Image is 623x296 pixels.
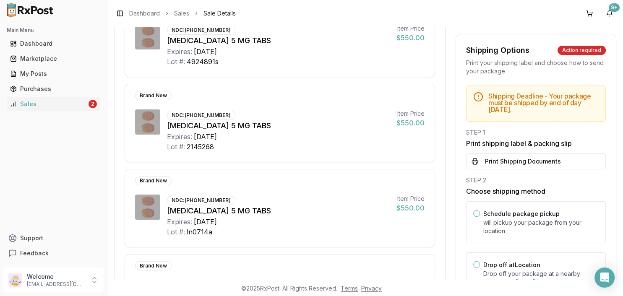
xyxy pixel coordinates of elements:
div: 9+ [609,3,620,12]
h3: Print shipping label & packing slip [466,138,606,148]
div: STEP 1 [466,128,606,137]
div: 4924891s [187,57,219,67]
div: Lot #: [167,57,185,67]
div: Sales [10,100,87,108]
div: Expires: [167,217,192,227]
a: Sales [174,9,189,18]
div: NDC: [PHONE_NUMBER] [167,111,235,120]
div: Item Price [396,24,425,33]
div: [DATE] [194,47,217,57]
img: RxPost Logo [3,3,57,17]
div: $550.00 [396,33,425,43]
div: Item Price [396,109,425,118]
div: Marketplace [10,55,97,63]
button: Feedback [3,246,104,261]
button: Dashboard [3,37,104,50]
span: Sale Details [203,9,236,18]
div: [MEDICAL_DATA] 5 MG TABS [167,35,390,47]
a: Privacy [361,285,382,292]
div: NDC: [PHONE_NUMBER] [167,196,235,205]
label: Schedule package pickup [483,210,560,217]
a: Dashboard [7,36,100,51]
div: Expires: [167,132,192,142]
div: Open Intercom Messenger [594,267,615,288]
button: Marketplace [3,52,104,65]
div: $550.00 [396,203,425,213]
button: My Posts [3,67,104,80]
a: Marketplace [7,51,100,66]
img: Eliquis 5 MG TABS [135,24,160,49]
div: Purchases [10,85,97,93]
button: Sales2 [3,97,104,111]
a: Sales2 [7,96,100,112]
div: Brand New [135,261,172,270]
div: Dashboard [10,39,97,48]
div: Item Price [396,195,425,203]
button: Support [3,231,104,246]
div: Shipping Options [466,44,529,56]
div: Expires: [167,47,192,57]
label: Drop off at Location [483,261,540,268]
a: Terms [341,285,358,292]
a: Purchases [7,81,100,96]
h2: Main Menu [7,27,100,34]
div: NDC: [PHONE_NUMBER] [167,26,235,35]
div: Action required [558,46,606,55]
div: [DATE] [194,217,217,227]
div: Print your shipping label and choose how to send your package [466,59,606,75]
a: My Posts [7,66,100,81]
nav: breadcrumb [129,9,236,18]
div: Lot #: [167,227,185,237]
div: My Posts [10,70,97,78]
div: STEP 2 [466,176,606,184]
div: Brand New [135,91,172,100]
h3: Choose shipping method [466,186,606,196]
div: $550.00 [396,118,425,128]
div: [DATE] [194,132,217,142]
div: [MEDICAL_DATA] 5 MG TABS [167,205,390,217]
button: 9+ [603,7,616,20]
div: Lot #: [167,142,185,152]
img: Eliquis 5 MG TABS [135,109,160,135]
p: [EMAIL_ADDRESS][DOMAIN_NAME] [27,281,85,288]
p: Drop off your package at a nearby location by [DATE] . [483,270,599,286]
div: ln0714a [187,227,212,237]
button: Purchases [3,82,104,96]
div: 2 [89,100,97,108]
p: will pickup your package from your location [483,218,599,235]
div: [MEDICAL_DATA] 5 MG TABS [167,120,390,132]
span: Feedback [20,249,49,257]
div: 2145268 [187,142,214,152]
p: Welcome [27,273,85,281]
img: Eliquis 5 MG TABS [135,195,160,220]
h5: Shipping Deadline - Your package must be shipped by end of day [DATE] . [488,93,599,113]
button: Print Shipping Documents [466,153,606,169]
img: User avatar [8,273,22,287]
div: Brand New [135,176,172,185]
a: Dashboard [129,9,160,18]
